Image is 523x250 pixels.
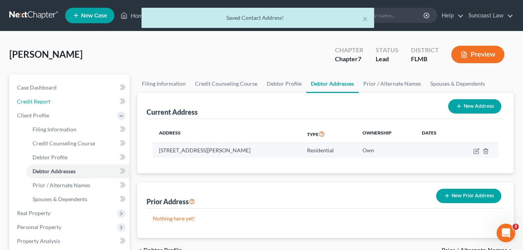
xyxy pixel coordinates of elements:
[411,55,439,64] div: FLMB
[33,196,87,202] span: Spouses & Dependents
[190,74,262,93] a: Credit Counseling Course
[356,125,415,143] th: Ownership
[356,143,415,158] td: Own
[26,136,129,150] a: Credit Counseling Course
[17,210,50,216] span: Real Property
[153,125,300,143] th: Address
[33,182,90,188] span: Prior / Alternate Names
[358,55,361,62] span: 7
[426,74,490,93] a: Spouses & Dependents
[335,46,363,55] div: Chapter
[33,126,76,133] span: Filing Information
[17,98,50,105] span: Credit Report
[26,178,129,192] a: Prior / Alternate Names
[376,55,399,64] div: Lead
[376,46,399,55] div: Status
[33,154,67,160] span: Debtor Profile
[17,224,61,230] span: Personal Property
[17,84,57,91] span: Case Dashboard
[17,238,60,244] span: Property Analysis
[11,81,129,95] a: Case Dashboard
[26,150,129,164] a: Debtor Profile
[306,74,359,93] a: Debtor Addresses
[26,192,129,206] a: Spouses & Dependents
[513,224,519,230] span: 3
[137,74,190,93] a: Filing Information
[448,99,501,114] button: New Address
[9,48,83,60] span: [PERSON_NAME]
[153,215,498,222] p: Nothing here yet!
[147,107,198,117] div: Current Address
[153,143,300,158] td: [STREET_ADDRESS][PERSON_NAME]
[359,74,426,93] a: Prior / Alternate Names
[451,46,504,63] button: Preview
[416,125,454,143] th: Dates
[26,122,129,136] a: Filing Information
[26,164,129,178] a: Debtor Addresses
[33,168,76,174] span: Debtor Addresses
[301,143,357,158] td: Residential
[33,140,95,147] span: Credit Counseling Course
[147,197,195,206] div: Prior Address
[497,224,515,242] iframe: Intercom live chat
[262,74,306,93] a: Debtor Profile
[301,125,357,143] th: Type
[411,46,439,55] div: District
[17,112,49,119] span: Client Profile
[335,55,363,64] div: Chapter
[436,189,501,203] button: New Prior Address
[148,14,368,22] div: Saved Contact Address!
[11,95,129,109] a: Credit Report
[362,14,368,23] button: ×
[11,234,129,248] a: Property Analysis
